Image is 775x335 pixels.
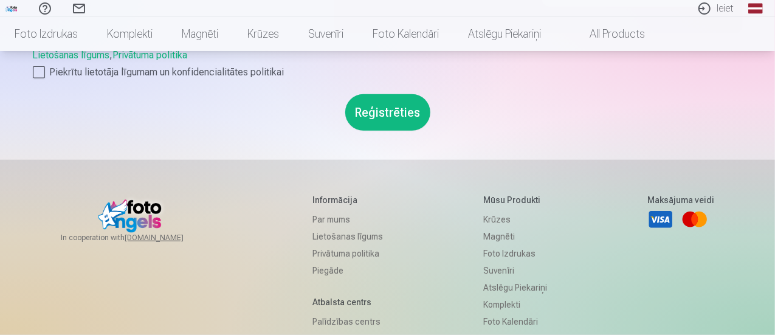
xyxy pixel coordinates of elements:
a: Komplekti [483,296,547,313]
a: Lietošanas līgums [313,228,384,245]
a: Atslēgu piekariņi [483,279,547,296]
h5: Atbalsta centrs [313,296,384,308]
a: Magnēti [483,228,547,245]
a: Krūzes [483,211,547,228]
a: [DOMAIN_NAME] [125,233,213,243]
a: Komplekti [92,17,167,51]
a: Foto izdrukas [483,245,547,262]
a: Suvenīri [483,262,547,279]
a: Foto kalendāri [483,313,547,330]
a: Par mums [313,211,384,228]
h5: Maksājuma veidi [647,194,714,206]
a: All products [556,17,660,51]
a: Atslēgu piekariņi [453,17,556,51]
a: Privātuma politika [313,245,384,262]
a: Lietošanas līgums [33,49,110,61]
div: , [33,48,743,80]
a: Visa [647,206,674,233]
a: Privātuma politika [113,49,188,61]
label: Piekrītu lietotāja līgumam un konfidencialitātes politikai [33,65,743,80]
a: Piegāde [313,262,384,279]
a: Palīdzības centrs [313,313,384,330]
h5: Mūsu produkti [483,194,547,206]
button: Reģistrēties [345,94,430,131]
a: Mastercard [681,206,708,233]
span: In cooperation with [61,233,213,243]
h5: Informācija [313,194,384,206]
a: Magnēti [167,17,233,51]
a: Krūzes [233,17,294,51]
a: Foto kalendāri [358,17,453,51]
img: /fa1 [5,5,18,12]
a: Suvenīri [294,17,358,51]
